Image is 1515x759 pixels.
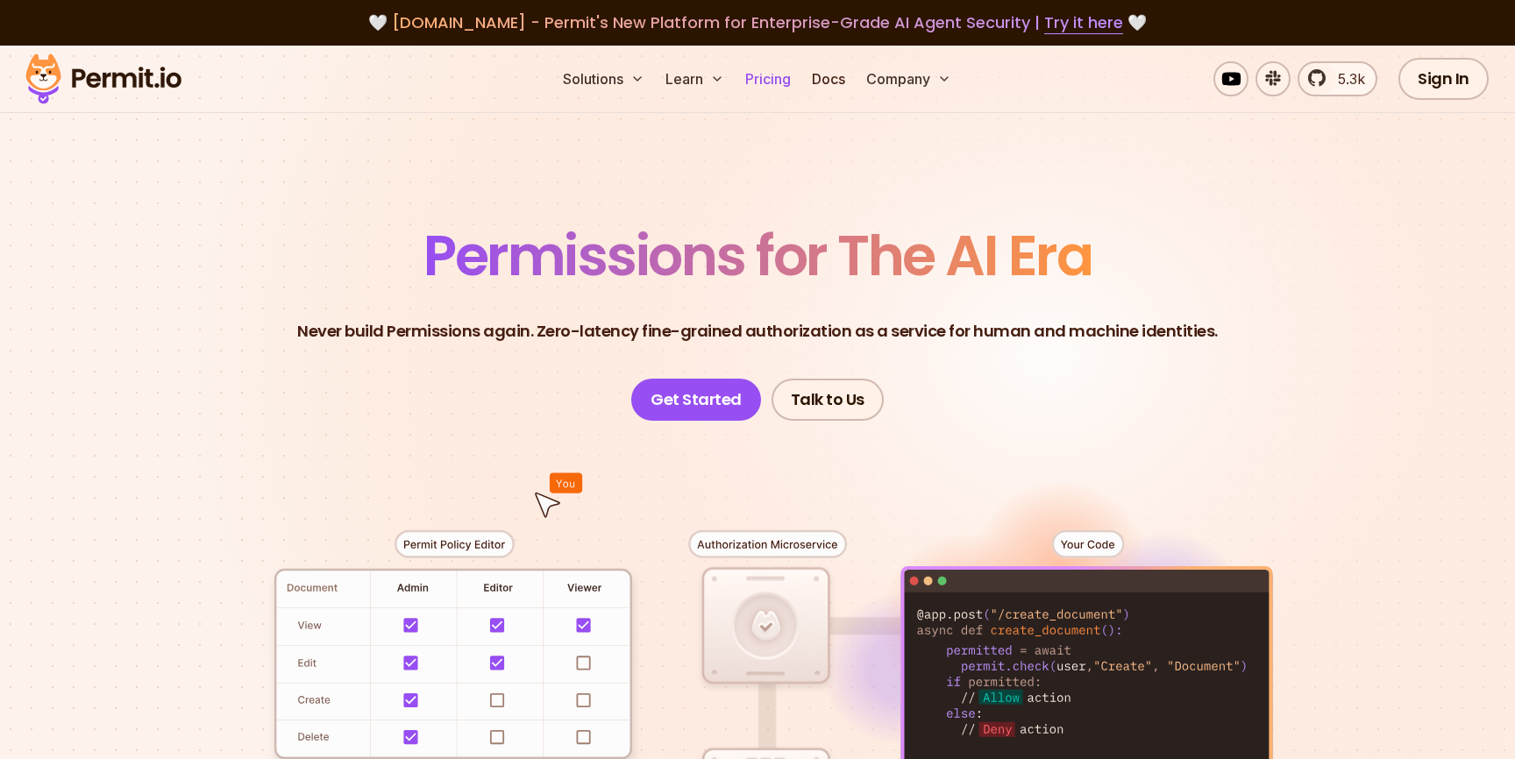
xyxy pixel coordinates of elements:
[1298,61,1377,96] a: 5.3k
[859,61,958,96] button: Company
[658,61,731,96] button: Learn
[392,11,1123,33] span: [DOMAIN_NAME] - Permit's New Platform for Enterprise-Grade AI Agent Security |
[297,319,1218,344] p: Never build Permissions again. Zero-latency fine-grained authorization as a service for human and...
[42,11,1473,35] div: 🤍 🤍
[805,61,852,96] a: Docs
[423,216,1092,294] span: Permissions for The AI Era
[18,49,189,109] img: Permit logo
[772,379,884,421] a: Talk to Us
[556,61,651,96] button: Solutions
[1398,58,1489,100] a: Sign In
[631,379,761,421] a: Get Started
[738,61,798,96] a: Pricing
[1327,68,1365,89] span: 5.3k
[1044,11,1123,34] a: Try it here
